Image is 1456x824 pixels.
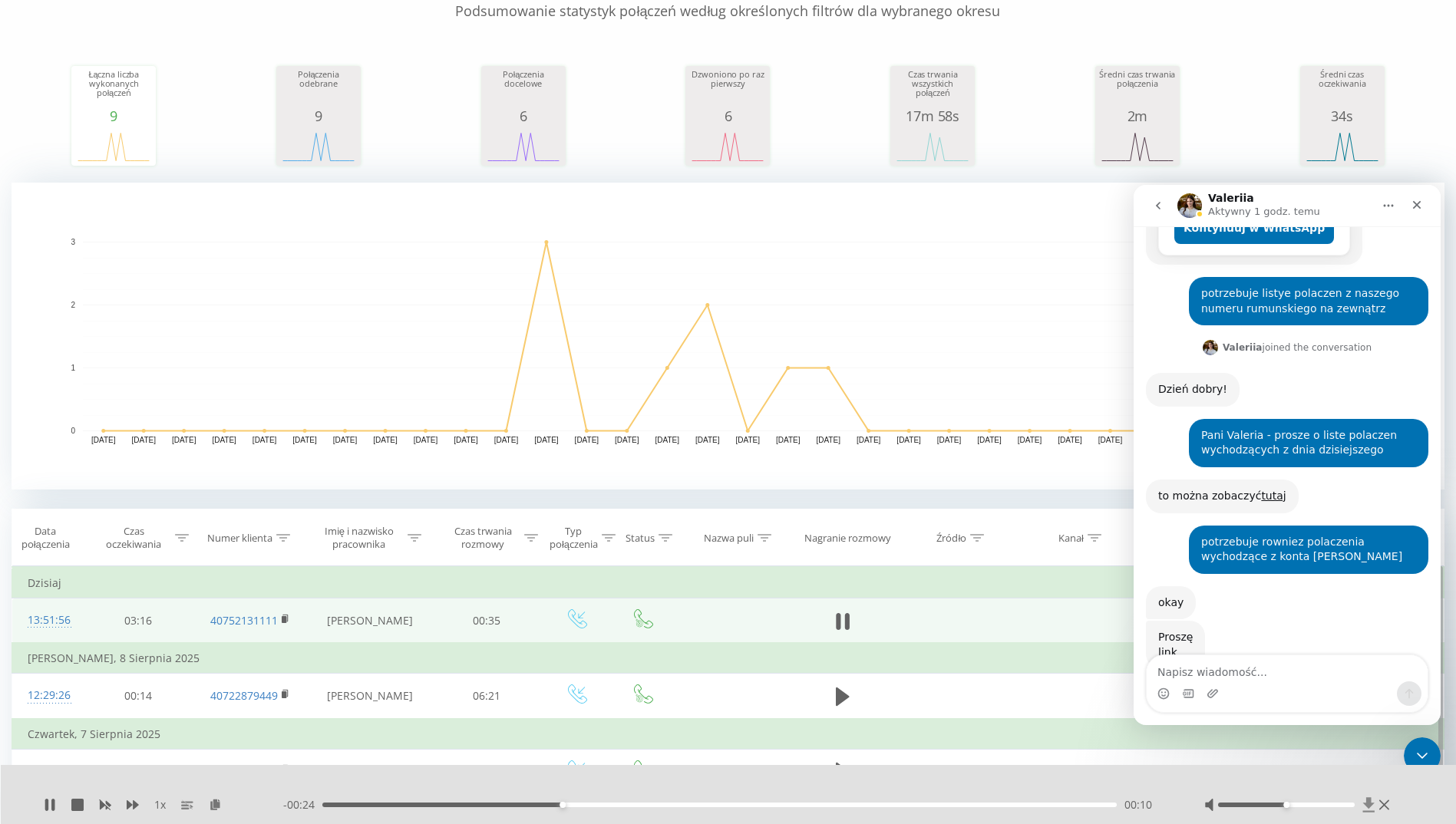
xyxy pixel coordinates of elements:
text: [DATE] [896,436,921,444]
text: [DATE] [776,436,801,444]
td: [PERSON_NAME] [308,598,431,644]
svg: A chart. [280,124,357,170]
a: 40752131111 [210,613,278,628]
svg: A chart. [75,124,152,170]
div: 13:51:56 [28,605,68,635]
div: 9 [75,108,152,124]
span: - 00:24 [283,797,322,812]
div: Nazwa puli [704,532,754,545]
text: [DATE] [937,436,962,444]
div: Typ połączenia [550,525,598,551]
text: [DATE] [977,436,1002,444]
text: [DATE] [172,436,196,444]
div: Accessibility label [560,802,566,808]
text: 3 [71,238,75,246]
svg: A chart. [689,124,766,170]
td: 00:15 [83,749,193,794]
svg: A chart. [894,124,971,170]
a: 40727220446 [210,763,278,778]
div: 9 [280,108,357,124]
text: [DATE] [292,436,317,444]
text: [DATE] [212,436,236,444]
text: [DATE] [816,436,840,444]
div: 34s [1304,108,1381,124]
iframe: Intercom live chat [1134,185,1441,725]
div: Czas trwania rozmowy [445,525,520,551]
td: 03:16 [83,598,193,644]
div: A chart. [12,183,1444,489]
div: 6 [485,108,562,124]
text: [DATE] [414,436,438,444]
text: 2 [71,301,75,309]
span: 00:10 [1124,797,1152,812]
div: Źródło [936,532,966,545]
text: [DATE] [615,436,639,444]
text: [DATE] [333,436,358,444]
div: A chart. [1304,124,1381,170]
text: [DATE] [575,436,599,444]
td: [PERSON_NAME] [308,749,431,794]
div: Nagranie rozmowy [804,532,891,545]
text: [DATE] [735,436,760,444]
span: 1 x [154,797,166,812]
text: [DATE] [857,436,881,444]
iframe: Intercom live chat [1404,737,1441,774]
td: Dzisiaj [12,568,1444,598]
td: 01:32 [431,749,542,794]
text: [DATE] [131,436,156,444]
div: Łączna liczba wykonanych połączeń [75,70,152,108]
text: [DATE] [534,436,559,444]
text: [DATE] [695,436,720,444]
div: 6 [689,108,766,124]
div: Accessibility label [1283,802,1289,808]
div: A chart. [485,124,562,170]
div: Czas trwania wszystkich połączeń [894,70,971,108]
div: 2m [1099,108,1176,124]
div: Połączenia docelowe [485,70,562,108]
td: 06:21 [431,674,542,719]
text: [DATE] [253,436,277,444]
text: [DATE] [454,436,478,444]
text: [DATE] [373,436,398,444]
text: [DATE] [1018,436,1042,444]
svg: A chart. [1099,124,1176,170]
div: Połączenia odebrane [280,70,357,108]
text: [DATE] [655,436,680,444]
div: Imię i nazwisko pracownika [314,525,404,551]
